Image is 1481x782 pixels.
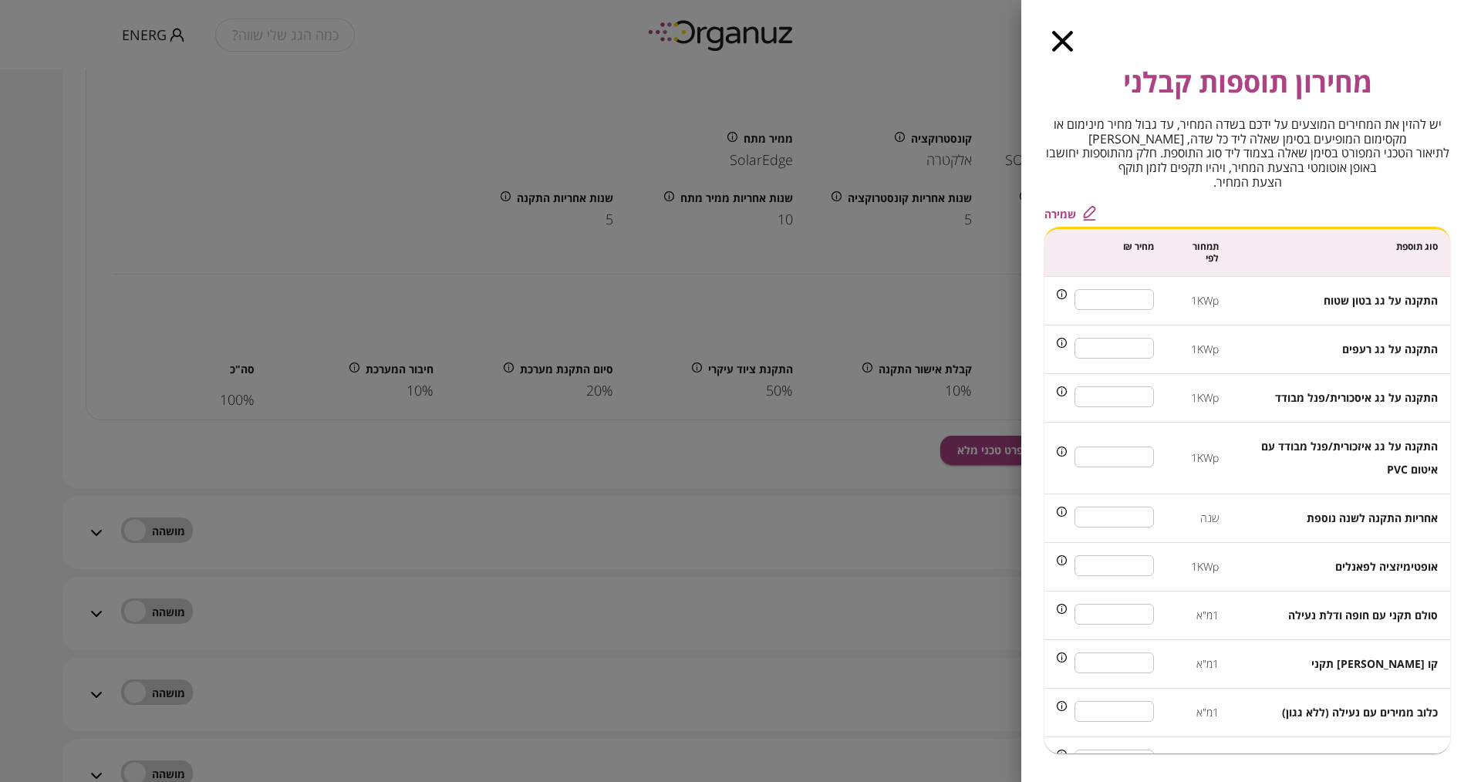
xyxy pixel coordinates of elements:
[1261,439,1438,477] span: התקנה על גג איזכורית/פנל מבודד עם איטום PVC
[1044,117,1450,189] span: יש להזין את המחירים המוצעים על ידכם בשדה המחיר, עד גבול מחיר מינימום או מקסימום המופיעים בסימן שא...
[1275,390,1438,405] span: התקנה על גג איסכורית/פנל מבודד
[1231,229,1450,277] th: סוג תוספת
[1166,543,1231,592] td: 1KWp
[1166,325,1231,374] td: 1KWp
[1123,62,1372,103] span: מחירון תוספות קבלני
[1166,374,1231,423] td: 1KWp
[1288,608,1438,622] span: סולם תקני עם חופה ודלת נעילה
[1166,494,1231,543] td: שנה
[1311,656,1438,671] span: קו [PERSON_NAME] תקני
[1324,293,1438,308] span: התקנה על גג בטון שטוח
[1282,705,1438,720] span: כלוב ממירים עם נעילה (ללא גגון)
[1044,207,1076,221] span: שמירה
[1166,689,1231,737] td: 1מ"א
[1044,206,1097,221] button: שמירה
[1166,592,1231,640] td: 1מ"א
[1342,342,1438,356] span: התקנה על גג רעפים
[1166,640,1231,689] td: 1מ"א
[1307,511,1438,525] span: אחריות התקנה לשנה נוספת
[1166,229,1231,277] th: תמחור לפי
[1044,229,1166,277] th: מחיר ₪
[1335,559,1438,574] span: אופטימיזציה לפאנלים
[1166,423,1231,494] td: 1KWp
[1166,277,1231,325] td: 1KWp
